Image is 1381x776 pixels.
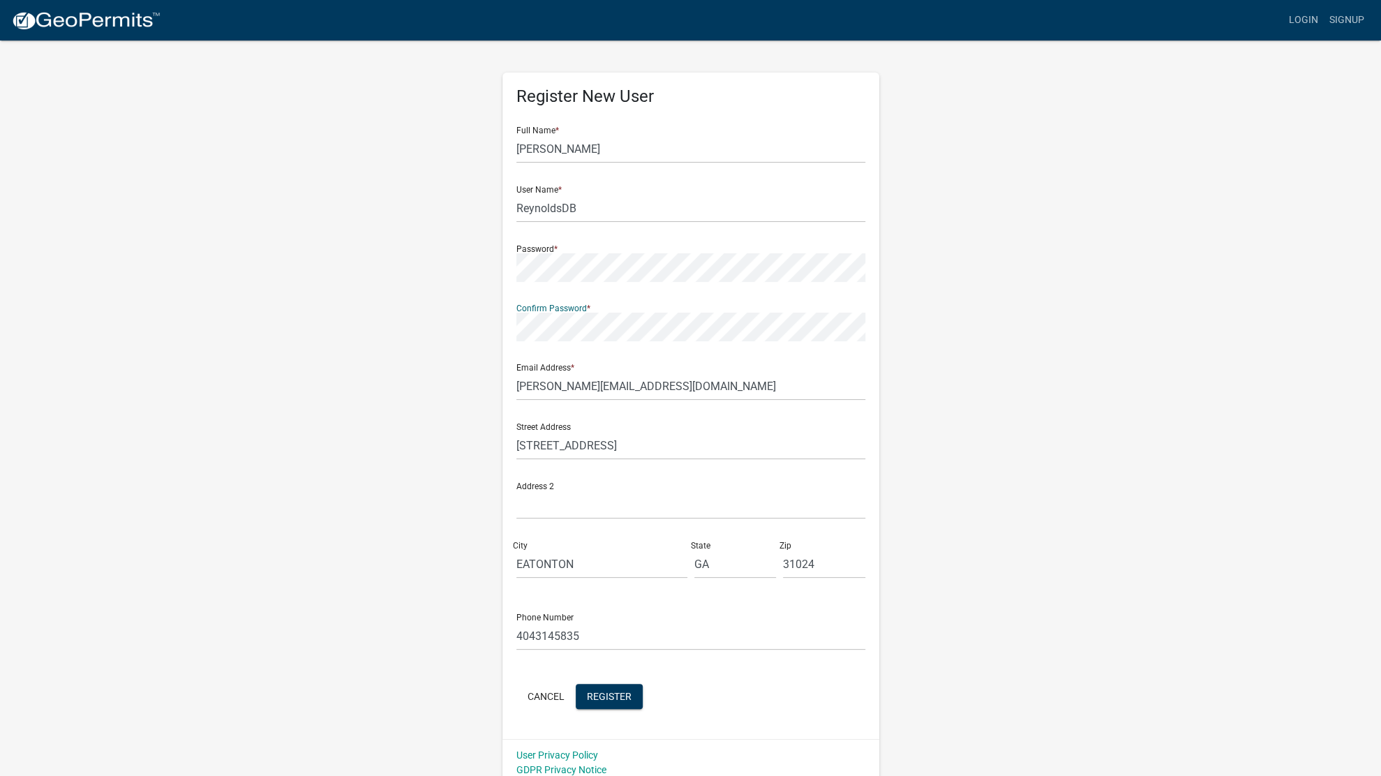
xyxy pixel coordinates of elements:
button: Cancel [516,684,576,709]
button: Register [576,684,643,709]
span: Register [587,690,632,701]
a: GDPR Privacy Notice [516,764,606,775]
a: Signup [1324,7,1370,33]
h5: Register New User [516,87,865,107]
a: User Privacy Policy [516,749,598,761]
a: Login [1283,7,1324,33]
